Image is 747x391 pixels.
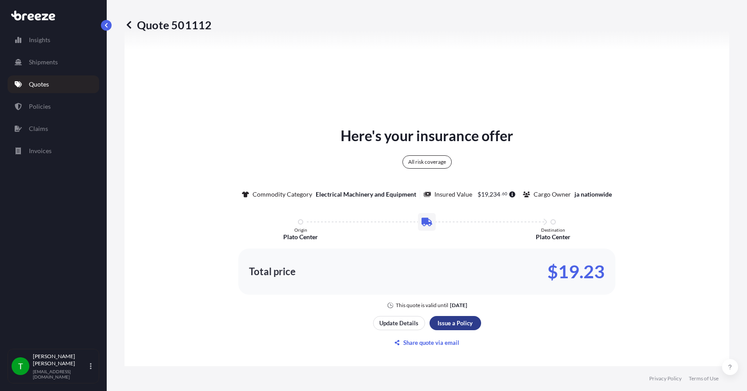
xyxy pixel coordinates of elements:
[689,375,719,382] a: Terms of Use
[574,190,612,199] p: ja nationwide
[402,155,452,169] div: All risk coverage
[8,31,99,49] a: Insights
[490,191,500,197] span: 234
[536,233,570,241] p: Plato Center
[29,102,51,111] p: Policies
[8,53,99,71] a: Shipments
[450,302,467,309] p: [DATE]
[8,98,99,115] a: Policies
[8,142,99,160] a: Invoices
[379,319,418,328] p: Update Details
[373,316,425,330] button: Update Details
[316,190,416,199] p: Electrical Machinery and Equipment
[534,190,571,199] p: Cargo Owner
[8,120,99,138] a: Claims
[18,362,23,371] span: T
[501,192,502,195] span: .
[541,227,565,233] p: Destination
[33,353,88,367] p: [PERSON_NAME] [PERSON_NAME]
[488,191,490,197] span: ,
[649,375,682,382] a: Privacy Policy
[478,191,481,197] span: $
[502,192,507,195] span: 60
[547,265,605,279] p: $19.23
[294,227,307,233] p: Origin
[29,36,50,44] p: Insights
[8,75,99,93] a: Quotes
[373,336,481,350] button: Share quote via email
[29,80,49,89] p: Quotes
[253,190,312,199] p: Commodity Category
[29,58,58,67] p: Shipments
[33,369,88,379] p: [EMAIL_ADDRESS][DOMAIN_NAME]
[434,190,472,199] p: Insured Value
[481,191,488,197] span: 19
[396,302,448,309] p: This quote is valid until
[341,125,513,146] p: Here's your insurance offer
[124,18,212,32] p: Quote 501112
[249,267,296,276] p: Total price
[403,338,459,347] p: Share quote via email
[29,146,52,155] p: Invoices
[430,316,481,330] button: Issue a Policy
[283,233,318,241] p: Plato Center
[29,124,48,133] p: Claims
[438,319,473,328] p: Issue a Policy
